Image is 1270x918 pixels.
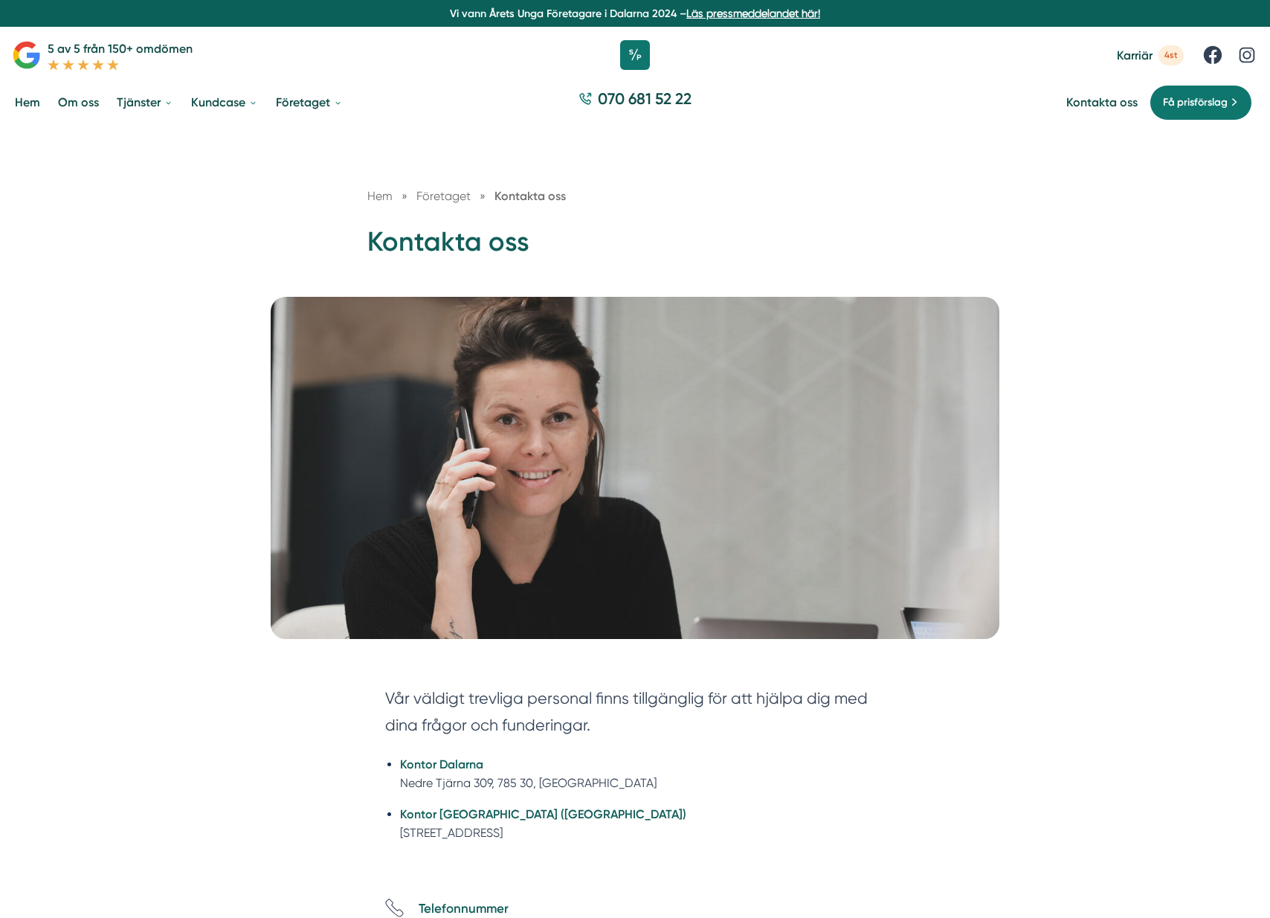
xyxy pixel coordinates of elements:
a: Företaget [416,189,474,203]
section: Vår väldigt trevliga personal finns tillgänglig för att hjälpa dig med dina frågor och funderingar. [385,685,885,745]
svg: Telefon [385,899,404,917]
p: Vi vann Årets Unga Företagare i Dalarna 2024 – [6,6,1264,21]
span: 070 681 52 22 [598,88,692,109]
h1: Kontakta oss [367,224,903,272]
a: Företaget [273,83,346,121]
strong: Kontor Dalarna [400,757,483,771]
span: Karriär [1117,48,1153,62]
span: » [402,187,407,205]
a: Tjänster [114,83,176,121]
span: Företaget [416,189,471,203]
li: [STREET_ADDRESS] [400,805,885,843]
p: 5 av 5 från 150+ omdömen [48,39,193,58]
a: Kundcase [188,83,261,121]
a: Läs pressmeddelandet här! [686,7,820,19]
a: Om oss [55,83,102,121]
a: Karriär 4st [1117,45,1184,65]
a: Hem [12,83,43,121]
a: 070 681 52 22 [573,88,697,117]
a: Kontakta oss [1066,95,1138,109]
span: » [480,187,486,205]
span: Få prisförslag [1163,94,1228,111]
span: 4st [1158,45,1184,65]
a: Få prisförslag [1150,85,1252,121]
li: Nedre Tjärna 309, 785 30, [GEOGRAPHIC_DATA] [400,755,885,793]
a: Hem [367,189,393,203]
strong: Kontor [GEOGRAPHIC_DATA] ([GEOGRAPHIC_DATA]) [400,807,686,821]
img: Kontakta oss [271,297,999,639]
nav: Breadcrumb [367,187,903,205]
a: Kontakta oss [494,189,566,203]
